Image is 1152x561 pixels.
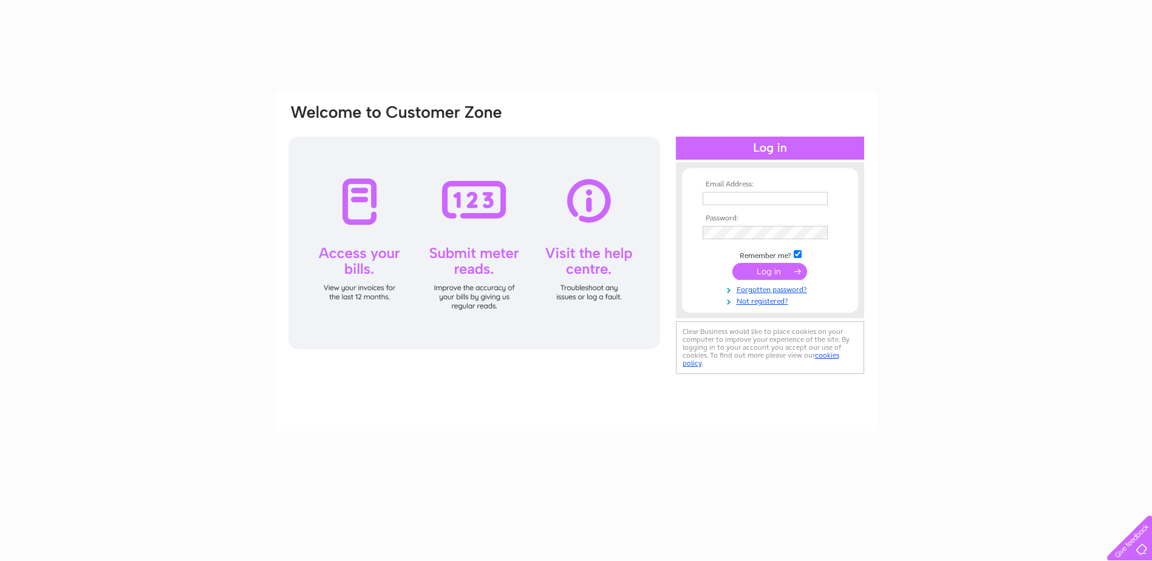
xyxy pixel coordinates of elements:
[700,248,840,260] td: Remember me?
[700,180,840,189] th: Email Address:
[700,214,840,223] th: Password:
[703,294,840,306] a: Not registered?
[703,283,840,294] a: Forgotten password?
[676,321,864,374] div: Clear Business would like to place cookies on your computer to improve your experience of the sit...
[732,263,807,280] input: Submit
[683,351,839,367] a: cookies policy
